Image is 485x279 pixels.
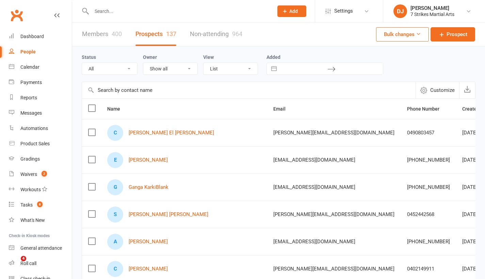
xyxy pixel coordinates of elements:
[129,212,208,217] a: [PERSON_NAME] [PERSON_NAME]
[407,266,450,272] div: 0402149911
[393,4,407,18] div: DJ
[407,105,447,113] button: Phone Number
[447,30,467,38] span: Prospect
[273,153,355,166] span: [EMAIL_ADDRESS][DOMAIN_NAME]
[37,201,43,207] span: 8
[20,217,45,223] div: What's New
[407,212,450,217] div: 0452442568
[129,184,168,190] a: Ganga KarkiBlank
[9,90,72,105] a: Reports
[20,110,42,116] div: Messages
[20,202,33,208] div: Tasks
[7,256,23,272] iframe: Intercom live chat
[273,181,355,194] span: [EMAIL_ADDRESS][DOMAIN_NAME]
[90,6,269,16] input: Search...
[9,213,72,228] a: What's New
[21,256,26,261] span: 4
[277,5,306,17] button: Add
[289,9,298,14] span: Add
[416,82,459,98] button: Customize
[9,44,72,60] a: People
[143,54,157,60] label: Owner
[107,105,128,113] button: Name
[9,256,72,271] a: Roll call
[20,64,39,70] div: Calendar
[129,239,168,245] a: [PERSON_NAME]
[9,105,72,121] a: Messages
[129,157,168,163] a: [PERSON_NAME]
[232,30,242,37] div: 964
[112,30,122,37] div: 400
[107,106,128,112] span: Name
[166,30,176,37] div: 137
[9,151,72,167] a: Gradings
[334,3,353,19] span: Settings
[20,126,48,131] div: Automations
[9,197,72,213] a: Tasks 8
[190,22,242,46] a: Non-attending964
[82,54,96,60] label: Status
[107,261,123,277] div: Claudia
[20,80,42,85] div: Payments
[82,82,416,98] input: Search by contact name
[20,171,37,177] div: Waivers
[20,156,40,162] div: Gradings
[9,75,72,90] a: Payments
[129,266,168,272] a: [PERSON_NAME]
[431,27,475,42] a: Prospect
[407,130,450,136] div: 0490803457
[273,262,394,275] span: [PERSON_NAME][EMAIL_ADDRESS][DOMAIN_NAME]
[20,245,62,251] div: General attendance
[82,22,122,46] a: Members400
[273,105,293,113] button: Email
[273,208,394,221] span: [PERSON_NAME][EMAIL_ADDRESS][DOMAIN_NAME]
[42,171,47,177] span: 2
[9,241,72,256] a: General attendance kiosk mode
[107,179,123,195] div: Ganga
[20,34,44,39] div: Dashboard
[107,152,123,168] div: Elvis
[8,7,25,24] a: Clubworx
[9,29,72,44] a: Dashboard
[20,187,41,192] div: Workouts
[410,5,454,11] div: [PERSON_NAME]
[273,126,394,139] span: [PERSON_NAME][EMAIL_ADDRESS][DOMAIN_NAME]
[129,130,214,136] a: [PERSON_NAME] El [PERSON_NAME]
[203,54,214,60] label: View
[407,184,450,190] div: [PHONE_NUMBER]
[376,27,429,42] button: Bulk changes
[9,60,72,75] a: Calendar
[107,234,123,250] div: Ashleigh
[273,235,355,248] span: [EMAIL_ADDRESS][DOMAIN_NAME]
[135,22,176,46] a: Prospects137
[407,106,447,112] span: Phone Number
[268,63,280,75] button: Interact with the calendar and add the check-in date for your trip.
[407,157,450,163] div: [PHONE_NUMBER]
[107,207,123,223] div: Stephanie
[273,106,293,112] span: Email
[20,261,36,266] div: Roll call
[407,239,450,245] div: [PHONE_NUMBER]
[20,49,36,54] div: People
[410,11,454,17] div: 7 Strikes Martial Arts
[9,167,72,182] a: Waivers 2
[20,141,50,146] div: Product Sales
[9,182,72,197] a: Workouts
[9,136,72,151] a: Product Sales
[430,86,455,94] span: Customize
[9,121,72,136] a: Automations
[20,95,37,100] div: Reports
[107,125,123,141] div: Charles
[266,54,383,60] label: Added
